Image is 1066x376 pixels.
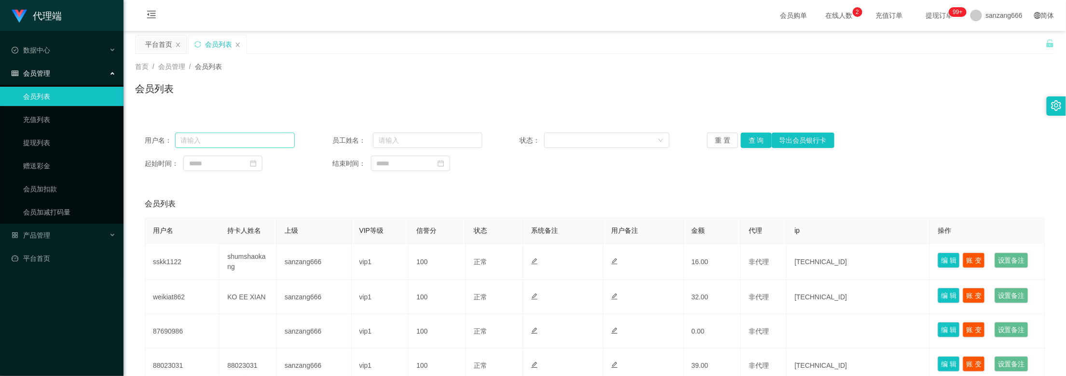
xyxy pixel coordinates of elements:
[611,258,618,265] i: 图标: edit
[277,280,351,314] td: sanzang666
[474,258,487,266] span: 正常
[794,227,800,234] span: ip
[474,327,487,335] span: 正常
[949,7,967,17] sup: 1181
[135,0,168,31] i: 图标: menu-fold
[437,160,444,167] i: 图标: calendar
[135,81,174,96] h1: 会员列表
[152,63,154,70] span: /
[938,253,960,268] button: 编 辑
[12,249,116,268] a: 图标: dashboard平台首页
[12,231,50,239] span: 产品管理
[145,280,219,314] td: weikiat862
[409,244,466,280] td: 100
[853,7,862,17] sup: 2
[332,135,373,146] span: 员工姓名：
[158,63,185,70] span: 会员管理
[175,133,295,148] input: 请输入
[352,244,409,280] td: vip1
[519,135,544,146] span: 状态：
[12,12,62,19] a: 代理端
[531,258,538,265] i: 图标: edit
[23,202,116,222] a: 会员加减打码量
[684,314,741,349] td: 0.00
[531,227,558,234] span: 系统备注
[474,362,487,369] span: 正常
[963,356,985,372] button: 账 变
[921,12,958,19] span: 提现订单
[611,327,618,334] i: 图标: edit
[359,227,384,234] span: VIP等级
[12,232,18,239] i: 图标: appstore-o
[611,227,638,234] span: 用户备注
[235,42,241,48] i: 图标: close
[871,12,908,19] span: 充值订单
[749,327,769,335] span: 非代理
[772,133,834,148] button: 导出会员银行卡
[938,227,951,234] span: 操作
[787,244,930,280] td: [TECHNICAL_ID]
[531,362,538,368] i: 图标: edit
[531,293,538,300] i: 图标: edit
[963,288,985,303] button: 账 变
[23,133,116,152] a: 提现列表
[145,159,183,169] span: 起始时间：
[145,314,219,349] td: 87690986
[474,293,487,301] span: 正常
[219,244,277,280] td: shumshaokang
[23,179,116,199] a: 会员加扣款
[145,35,172,54] div: 平台首页
[145,198,176,210] span: 会员列表
[995,356,1028,372] button: 设置备注
[145,244,219,280] td: sskk1122
[194,41,201,48] i: 图标: sync
[205,35,232,54] div: 会员列表
[684,280,741,314] td: 32.00
[352,280,409,314] td: vip1
[135,63,149,70] span: 首页
[277,314,351,349] td: sanzang666
[995,253,1028,268] button: 设置备注
[658,137,664,144] i: 图标: down
[1051,100,1062,111] i: 图标: setting
[611,362,618,368] i: 图标: edit
[684,244,741,280] td: 16.00
[153,227,173,234] span: 用户名
[373,133,482,148] input: 请输入
[995,288,1028,303] button: 设置备注
[531,327,538,334] i: 图标: edit
[23,87,116,106] a: 会员列表
[749,258,769,266] span: 非代理
[33,0,62,31] h1: 代理端
[175,42,181,48] i: 图标: close
[692,227,705,234] span: 金额
[12,70,18,77] i: 图标: table
[23,110,116,129] a: 充值列表
[189,63,191,70] span: /
[938,322,960,337] button: 编 辑
[749,293,769,301] span: 非代理
[856,7,859,17] p: 2
[145,135,175,146] span: 用户名：
[963,322,985,337] button: 账 变
[12,47,18,54] i: 图标: check-circle-o
[12,46,50,54] span: 数据中心
[352,314,409,349] td: vip1
[332,159,371,169] span: 结束时间：
[227,227,261,234] span: 持卡人姓名
[285,227,298,234] span: 上级
[195,63,222,70] span: 会员列表
[749,362,769,369] span: 非代理
[749,227,762,234] span: 代理
[995,322,1028,337] button: 设置备注
[23,156,116,175] a: 赠送彩金
[821,12,858,19] span: 在线人数
[474,227,487,234] span: 状态
[12,10,27,23] img: logo.9652507e.png
[1046,39,1054,48] i: 图标: unlock
[1034,12,1041,19] i: 图标: global
[611,293,618,300] i: 图标: edit
[250,160,257,167] i: 图标: calendar
[416,227,437,234] span: 信誉分
[277,244,351,280] td: sanzang666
